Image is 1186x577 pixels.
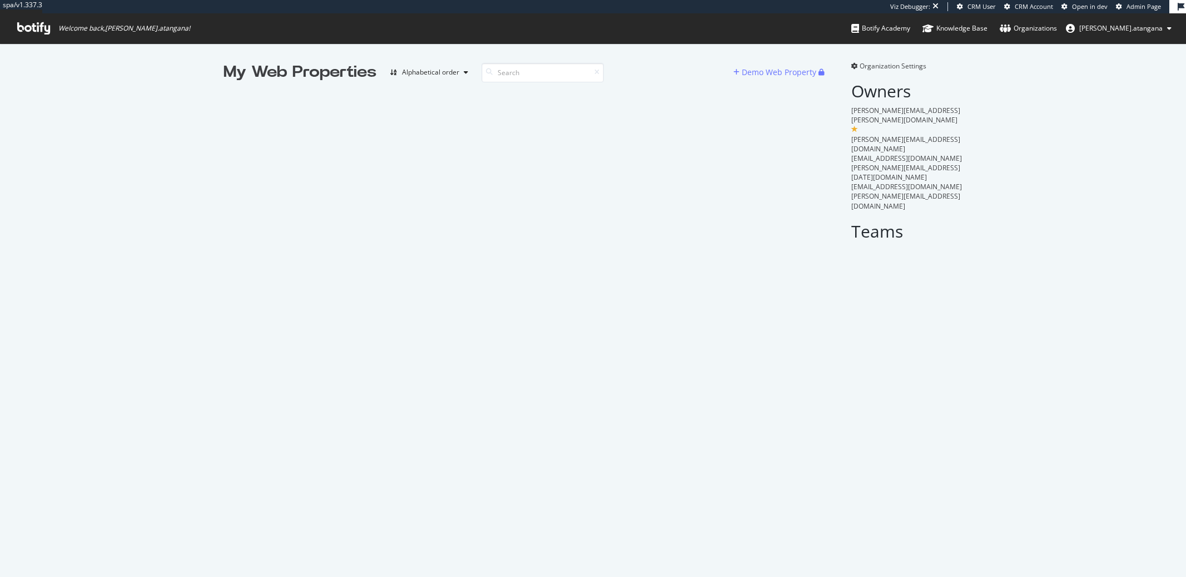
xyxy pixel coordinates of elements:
span: Welcome back, [PERSON_NAME].atangana ! [58,24,190,33]
span: Open in dev [1072,2,1108,11]
span: renaud.atangana [1079,23,1163,33]
a: Organizations [1000,13,1057,43]
span: [PERSON_NAME][EMAIL_ADDRESS][DOMAIN_NAME] [851,191,960,210]
a: Botify Academy [851,13,910,43]
span: [EMAIL_ADDRESS][DOMAIN_NAME] [851,154,962,163]
span: [PERSON_NAME][EMAIL_ADDRESS][PERSON_NAME][DOMAIN_NAME] [851,106,960,125]
div: My Web Properties [224,61,376,83]
span: [PERSON_NAME][EMAIL_ADDRESS][DOMAIN_NAME] [851,135,960,154]
div: Botify Academy [851,23,910,34]
span: [PERSON_NAME][EMAIL_ADDRESS][DATE][DOMAIN_NAME] [851,163,960,182]
a: Open in dev [1061,2,1108,11]
input: Search [482,63,604,82]
button: [PERSON_NAME].atangana [1057,19,1180,37]
button: Demo Web Property [733,63,818,81]
div: Viz Debugger: [890,2,930,11]
button: Alphabetical order [385,63,473,81]
div: Demo Web Property [742,67,816,78]
a: Knowledge Base [922,13,987,43]
span: CRM Account [1015,2,1053,11]
a: CRM User [957,2,996,11]
h2: Teams [851,222,963,240]
span: Organization Settings [860,61,926,71]
span: [EMAIL_ADDRESS][DOMAIN_NAME] [851,182,962,191]
a: Admin Page [1116,2,1161,11]
div: Knowledge Base [922,23,987,34]
div: Organizations [1000,23,1057,34]
span: Admin Page [1127,2,1161,11]
a: Demo Web Property [733,67,818,77]
div: Alphabetical order [402,69,459,76]
a: CRM Account [1004,2,1053,11]
h2: Owners [851,82,963,100]
span: CRM User [967,2,996,11]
